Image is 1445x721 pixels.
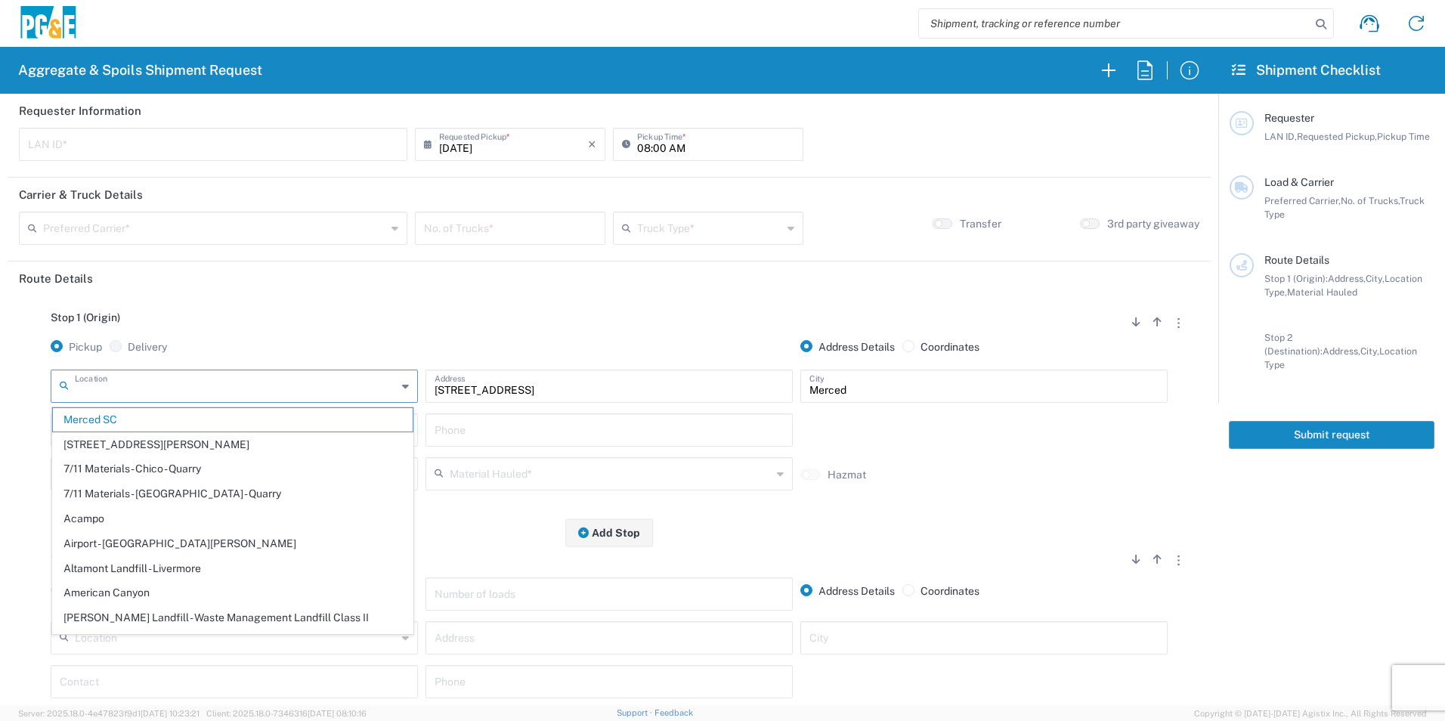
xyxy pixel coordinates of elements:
[565,518,653,546] button: Add Stop
[800,584,895,598] label: Address Details
[53,581,413,605] span: American Canyon
[53,557,413,580] span: Altamont Landfill - Livermore
[902,584,979,598] label: Coordinates
[19,271,93,286] h2: Route Details
[51,549,149,561] span: Stop 2 (Destination)
[960,217,1001,231] label: Transfer
[1264,195,1341,206] span: Preferred Carrier,
[617,708,654,717] a: Support
[1287,286,1357,298] span: Material Hauled
[18,6,79,42] img: pge
[206,709,367,718] span: Client: 2025.18.0-7346316
[53,457,413,481] span: 7/11 Materials - Chico - Quarry
[1323,345,1360,357] span: Address,
[1264,112,1314,124] span: Requester
[53,606,413,630] span: [PERSON_NAME] Landfill - Waste Management Landfill Class II
[1107,217,1199,231] label: 3rd party giveaway
[1360,345,1379,357] span: City,
[1297,131,1377,142] span: Requested Pickup,
[588,132,596,156] i: ×
[1229,421,1434,449] button: Submit request
[141,709,200,718] span: [DATE] 10:23:21
[1264,254,1329,266] span: Route Details
[53,482,413,506] span: 7/11 Materials - [GEOGRAPHIC_DATA] - Quarry
[308,709,367,718] span: [DATE] 08:10:16
[53,532,413,555] span: Airport - [GEOGRAPHIC_DATA][PERSON_NAME]
[902,340,979,354] label: Coordinates
[1264,176,1334,188] span: Load & Carrier
[53,408,413,432] span: Merced SC
[18,61,262,79] h2: Aggregate & Spoils Shipment Request
[19,187,143,203] h2: Carrier & Truck Details
[1194,707,1427,720] span: Copyright © [DATE]-[DATE] Agistix Inc., All Rights Reserved
[53,507,413,531] span: Acampo
[51,311,120,323] span: Stop 1 (Origin)
[1341,195,1400,206] span: No. of Trucks,
[1328,273,1366,284] span: Address,
[1264,273,1328,284] span: Stop 1 (Origin):
[1264,332,1323,357] span: Stop 2 (Destination):
[800,340,895,354] label: Address Details
[654,708,693,717] a: Feedback
[1232,61,1381,79] h2: Shipment Checklist
[53,433,413,456] span: [STREET_ADDRESS][PERSON_NAME]
[18,709,200,718] span: Server: 2025.18.0-4e47823f9d1
[1366,273,1385,284] span: City,
[19,104,141,119] h2: Requester Information
[1377,131,1430,142] span: Pickup Time
[828,468,866,481] label: Hazmat
[1264,131,1297,142] span: LAN ID,
[919,9,1310,38] input: Shipment, tracking or reference number
[53,631,413,654] span: Antioch Building Materials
